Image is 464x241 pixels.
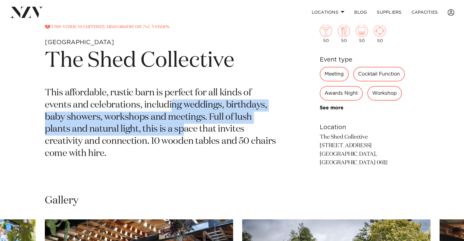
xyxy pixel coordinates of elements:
[349,6,372,19] a: BLOG
[356,25,368,37] img: theatre.png
[10,7,43,18] img: nzv-logo.png
[356,25,368,43] div: 50
[374,25,386,43] div: 50
[407,6,443,19] a: Capacities
[45,87,276,160] p: This affordable, rustic barn is perfect for all kinds of events and celebrations, including weddi...
[320,123,419,132] h6: Location
[45,47,276,75] h1: The Shed Collective
[320,55,419,64] h6: Event type
[320,25,332,37] img: cocktail.png
[307,6,349,19] a: Locations
[372,6,406,19] a: SUPPLIERS
[45,194,78,207] h2: Gallery
[374,25,386,37] img: meeting.png
[338,25,350,43] div: 50
[320,86,363,101] div: Awards Night
[45,23,276,31] p: This venue is currently unavailable on NZ Venues.
[320,67,349,81] div: Meeting
[338,25,350,37] img: dining.png
[353,67,405,81] div: Cocktail Function
[45,39,114,45] small: [GEOGRAPHIC_DATA]
[367,86,402,101] div: Workshop
[320,25,332,43] div: 50
[320,133,419,167] p: The Shed Collective [STREET_ADDRESS] [GEOGRAPHIC_DATA], [GEOGRAPHIC_DATA] 0612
